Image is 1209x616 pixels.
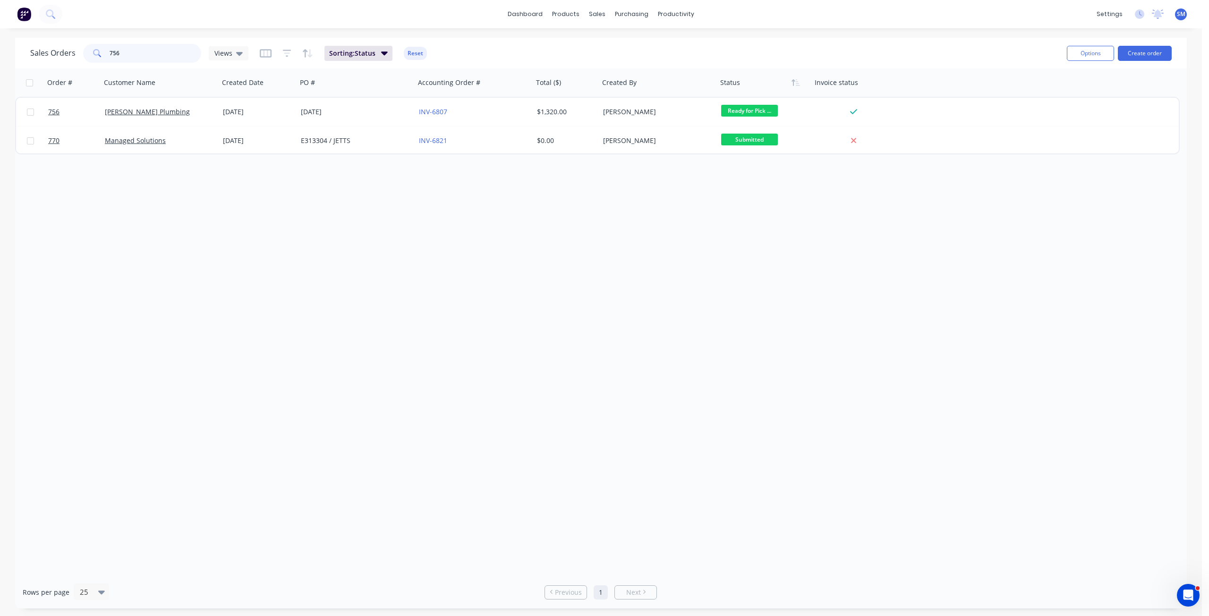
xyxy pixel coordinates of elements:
[223,136,293,145] div: [DATE]
[214,48,232,58] span: Views
[537,107,593,117] div: $1,320.00
[594,585,608,599] a: Page 1 is your current page
[1118,46,1172,61] button: Create order
[47,78,72,87] div: Order #
[23,588,69,597] span: Rows per page
[547,7,584,21] div: products
[541,585,661,599] ul: Pagination
[48,107,60,117] span: 756
[626,588,641,597] span: Next
[301,107,406,117] div: [DATE]
[1177,10,1185,18] span: SM
[603,107,708,117] div: [PERSON_NAME]
[110,44,202,63] input: Search...
[602,78,637,87] div: Created By
[1177,584,1200,607] iframe: Intercom live chat
[610,7,653,21] div: purchasing
[48,136,60,145] span: 770
[815,78,858,87] div: Invoice status
[105,136,166,145] a: Managed Solutions
[536,78,561,87] div: Total ($)
[720,78,740,87] div: Status
[48,98,105,126] a: 756
[17,7,31,21] img: Factory
[30,49,76,58] h1: Sales Orders
[419,107,447,116] a: INV-6807
[48,127,105,155] a: 770
[653,7,699,21] div: productivity
[603,136,708,145] div: [PERSON_NAME]
[223,107,293,117] div: [DATE]
[1067,46,1114,61] button: Options
[537,136,593,145] div: $0.00
[301,136,406,145] div: E313304 / JETTS
[324,46,392,61] button: Sorting:Status
[721,134,778,145] span: Submitted
[584,7,610,21] div: sales
[105,107,190,116] a: [PERSON_NAME] Plumbing
[419,136,447,145] a: INV-6821
[222,78,264,87] div: Created Date
[418,78,480,87] div: Accounting Order #
[104,78,155,87] div: Customer Name
[721,105,778,117] span: Ready for Pick ...
[615,588,656,597] a: Next page
[545,588,587,597] a: Previous page
[555,588,582,597] span: Previous
[404,47,427,60] button: Reset
[503,7,547,21] a: dashboard
[1092,7,1127,21] div: settings
[300,78,315,87] div: PO #
[329,49,375,58] span: Sorting: Status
